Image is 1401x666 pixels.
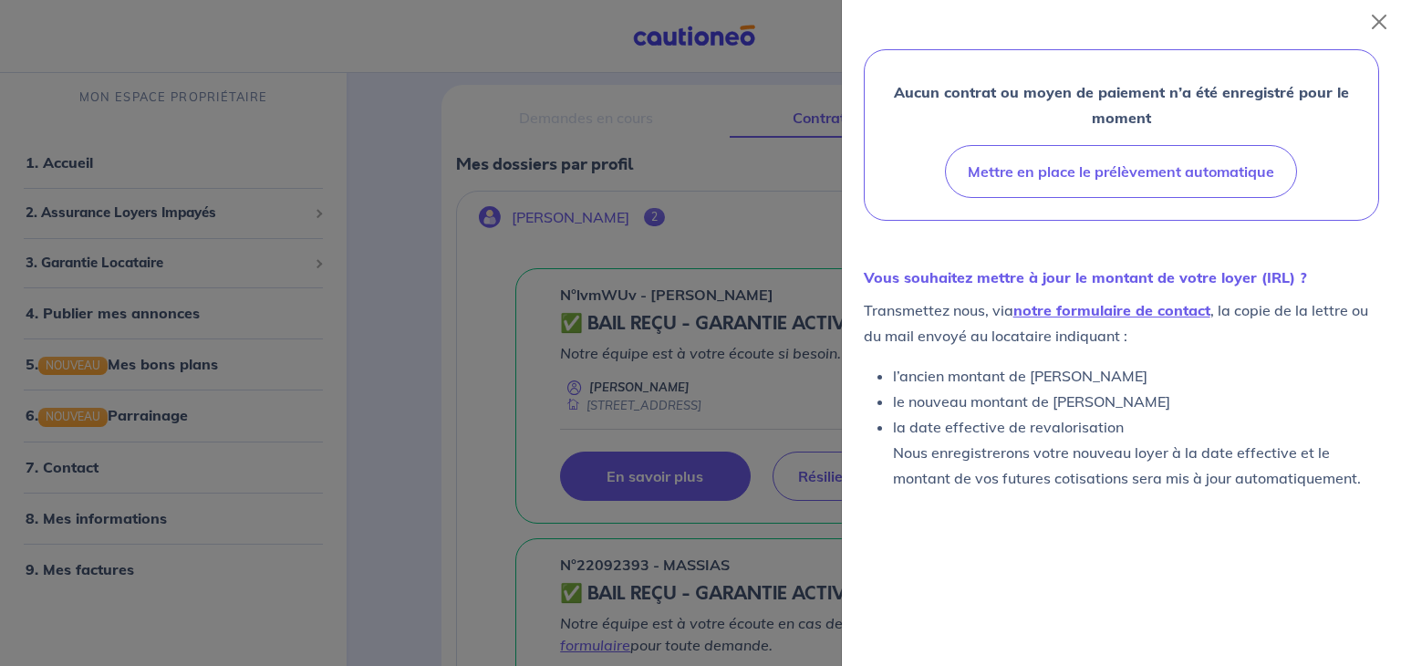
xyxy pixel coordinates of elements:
[864,297,1379,349] p: Transmettez nous, via , la copie de la lettre ou du mail envoyé au locataire indiquant :
[894,83,1349,127] strong: Aucun contrat ou moyen de paiement n’a été enregistré pour le moment
[893,389,1379,414] li: le nouveau montant de [PERSON_NAME]
[1013,301,1210,319] a: notre formulaire de contact
[945,145,1297,198] button: Mettre en place le prélèvement automatique
[1365,7,1394,36] button: Close
[893,414,1379,491] li: la date effective de revalorisation Nous enregistrerons votre nouveau loyer à la date effective e...
[864,268,1307,286] strong: Vous souhaitez mettre à jour le montant de votre loyer (IRL) ?
[893,363,1379,389] li: l’ancien montant de [PERSON_NAME]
